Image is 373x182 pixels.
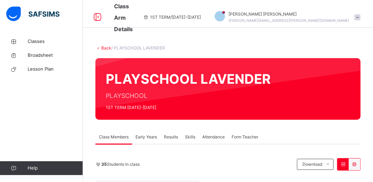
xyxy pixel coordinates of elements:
[28,66,83,73] span: Lesson Plan
[136,134,157,140] span: Early Years
[232,134,258,140] span: Form Teacher
[106,104,271,111] span: 1ST TERM [DATE]-[DATE]
[99,134,129,140] span: Class Members
[302,161,322,167] span: Download
[229,11,349,17] span: [PERSON_NAME] [PERSON_NAME]
[143,14,201,20] span: session/term information
[101,45,111,51] a: Back
[185,134,195,140] span: Skills
[6,7,59,21] img: safsims
[28,52,83,59] span: Broadsheet
[28,38,83,45] span: Classes
[229,18,349,22] span: [PERSON_NAME][EMAIL_ADDRESS][PERSON_NAME][DOMAIN_NAME]
[28,165,83,172] span: Help
[164,134,178,140] span: Results
[111,45,165,51] span: / PLAYSCHOOL LAVENDER
[114,3,133,33] span: Class Arm Details
[101,162,107,167] b: 35
[101,161,140,167] span: Students in class
[106,91,271,100] span: PLAYSCHOOL
[202,134,225,140] span: Attendance
[208,11,364,24] div: ClaraUmeh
